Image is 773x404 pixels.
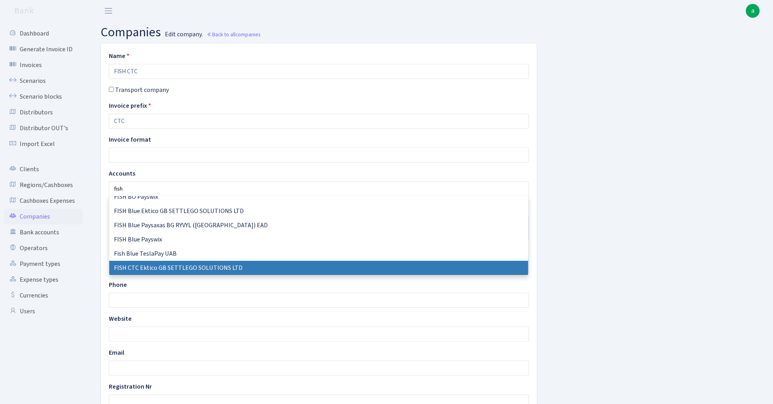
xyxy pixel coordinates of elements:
[4,256,83,272] a: Payment types
[235,31,260,38] span: companies
[99,4,118,17] button: Toggle navigation
[109,247,528,261] li: Fish Blue TeslaPay UAB
[4,105,83,120] a: Distributors
[109,51,129,61] label: Name
[109,280,127,290] label: Phone
[4,209,83,224] a: Companies
[109,135,151,144] label: Invoice format
[115,85,169,95] label: Transport company
[4,120,83,136] a: Distributor OUT's
[163,31,203,38] small: Edit company.
[746,4,760,18] a: a
[109,169,135,178] label: Accounts
[4,240,83,256] a: Operators
[109,101,151,110] label: Invoice prefix
[109,190,528,204] li: FISH BO Payswix
[109,261,528,275] li: FISH CTC Ektico GB SETTLEGO SOLUTIONS LTD
[109,382,152,391] label: Registration Nr
[4,73,83,89] a: Scenarios
[109,314,132,324] label: Website
[4,177,83,193] a: Regions/Cashboxes
[4,224,83,240] a: Bank accounts
[4,272,83,288] a: Expense types
[4,303,83,319] a: Users
[4,136,83,152] a: Import Excel
[4,161,83,177] a: Clients
[207,31,260,38] a: Back to allcompanies
[109,232,528,247] li: FISH Blue Payswix
[4,57,83,73] a: Invoices
[4,193,83,209] a: Cashboxes Expenses
[109,218,528,232] li: FISH Blue Paysaxas BG RYVYL ([GEOGRAPHIC_DATA]) EAD
[4,26,83,41] a: Dashboard
[4,89,83,105] a: Scenario blocks
[101,23,161,41] span: companies
[109,348,124,357] label: Email
[4,41,83,57] a: Generate Invoice ID
[109,204,528,218] li: FISH Blue Ektico GB SETTLEGO SOLUTIONS LTD
[4,288,83,303] a: Currencies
